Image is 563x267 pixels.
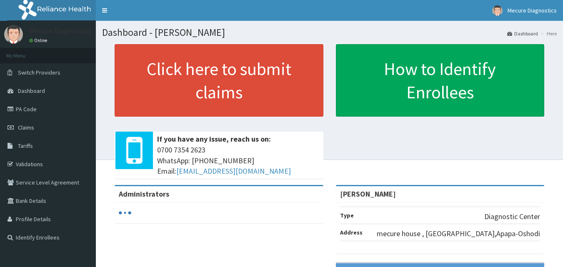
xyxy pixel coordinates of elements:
[377,228,540,239] p: mecure house , [GEOGRAPHIC_DATA],Apapa-Oshodi
[102,27,557,38] h1: Dashboard - [PERSON_NAME]
[18,69,60,76] span: Switch Providers
[539,30,557,37] li: Here
[119,207,131,219] svg: audio-loading
[4,25,23,44] img: User Image
[336,44,545,117] a: How to Identify Enrollees
[340,212,354,219] b: Type
[340,229,363,236] b: Address
[492,5,503,16] img: User Image
[508,7,557,14] span: Mecure Diagnostics
[18,87,45,95] span: Dashboard
[340,189,396,199] strong: [PERSON_NAME]
[157,145,319,177] span: 0700 7354 2623 WhatsApp: [PHONE_NUMBER] Email:
[18,142,33,150] span: Tariffs
[29,27,92,35] p: Mecure Diagnostics
[115,44,323,117] a: Click here to submit claims
[18,124,34,131] span: Claims
[507,30,538,37] a: Dashboard
[119,189,169,199] b: Administrators
[157,134,271,144] b: If you have any issue, reach us on:
[176,166,291,176] a: [EMAIL_ADDRESS][DOMAIN_NAME]
[29,37,49,43] a: Online
[484,211,540,222] p: Diagnostic Center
